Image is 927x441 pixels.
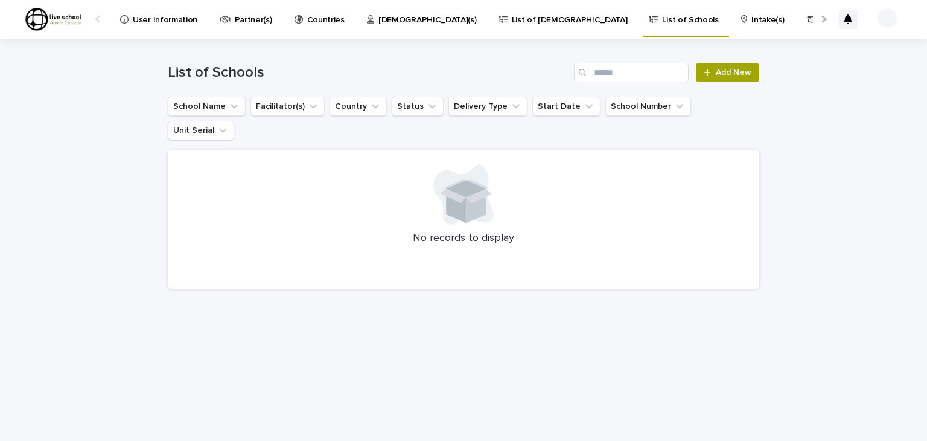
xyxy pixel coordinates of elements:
button: Facilitator(s) [250,97,325,116]
button: Unit Serial [168,121,234,140]
h1: List of Schools [168,64,569,82]
button: Country [330,97,387,116]
button: School Number [605,97,691,116]
button: Delivery Type [448,97,527,116]
span: Add New [716,68,751,77]
a: Add New [696,63,759,82]
button: Start Date [532,97,600,116]
button: School Name [168,97,246,116]
button: Status [392,97,444,116]
img: R9sz75l8Qv2hsNfpjweZ [24,7,83,31]
p: No records to display [182,232,745,245]
input: Search [574,63,689,82]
